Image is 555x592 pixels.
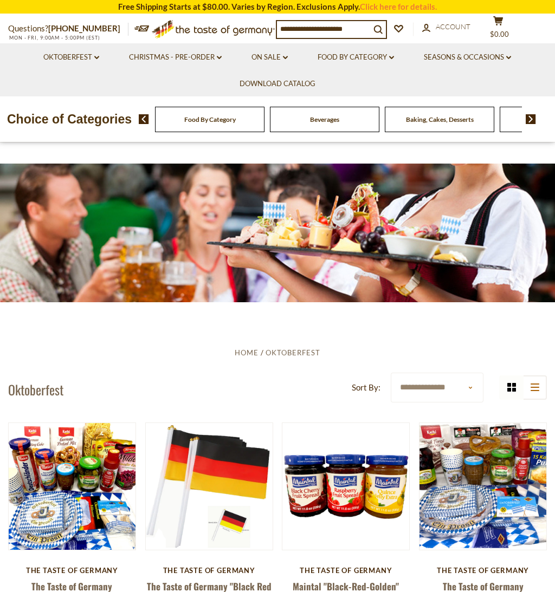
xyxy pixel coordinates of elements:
[282,423,409,550] img: Maintal "Black-Red-Golden" Premium Fruit Preserves, 3 pack - SPECIAL PRICE
[139,114,149,124] img: previous arrow
[360,2,437,11] a: Click here for details.
[8,381,63,398] h1: Oktoberfest
[422,21,470,33] a: Account
[129,51,222,63] a: Christmas - PRE-ORDER
[424,51,511,63] a: Seasons & Occasions
[282,566,410,575] div: The Taste of Germany
[8,566,136,575] div: The Taste of Germany
[352,381,380,394] label: Sort By:
[251,51,288,63] a: On Sale
[235,348,259,357] a: Home
[406,115,474,123] a: Baking, Cakes, Desserts
[43,51,99,63] a: Oktoberfest
[146,423,273,550] img: The Taste of Germany "Black Red Gold" German Flags (pack of 5), weather-resistant, 8 x 5 inches
[9,423,135,550] img: The Taste of Germany Oktoberfest Party Box for 8, non-perishable, FREE SHIPPING
[436,22,470,31] span: Account
[419,566,547,575] div: The Taste of Germany
[266,348,320,357] a: Oktoberfest
[145,566,273,575] div: The Taste of Germany
[8,22,128,36] p: Questions?
[310,115,339,123] a: Beverages
[420,423,546,550] img: The Taste of Germany Oktoberfest Party Box for 8, Perishable - FREE SHIPPING
[490,30,509,38] span: $0.00
[240,78,315,90] a: Download Catalog
[184,115,236,123] a: Food By Category
[48,23,120,33] a: [PHONE_NUMBER]
[318,51,394,63] a: Food By Category
[482,16,514,43] button: $0.00
[526,114,536,124] img: next arrow
[8,35,100,41] span: MON - FRI, 9:00AM - 5:00PM (EST)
